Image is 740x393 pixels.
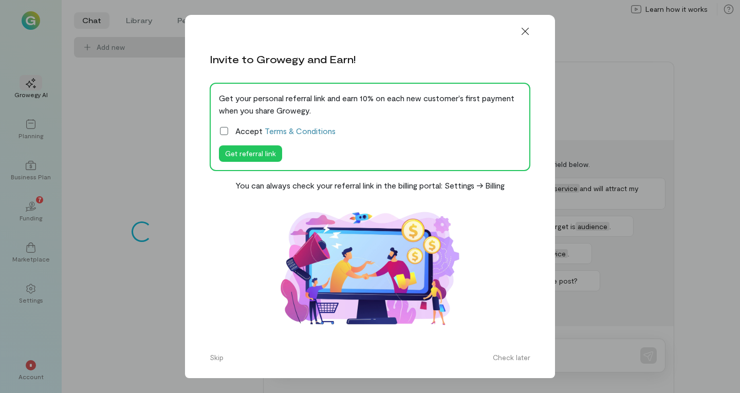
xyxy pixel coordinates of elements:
[265,126,336,136] a: Terms & Conditions
[487,349,536,366] button: Check later
[235,179,505,192] div: You can always check your referral link in the billing portal: Settings -> Billing
[203,349,230,366] button: Skip
[219,92,521,117] div: Get your personal referral link and earn 10% on each new customer's first payment when you share ...
[219,145,282,162] button: Get referral link
[267,200,473,337] img: Affiliate
[235,125,336,137] span: Accept
[210,52,356,66] div: Invite to Growegy and Earn!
